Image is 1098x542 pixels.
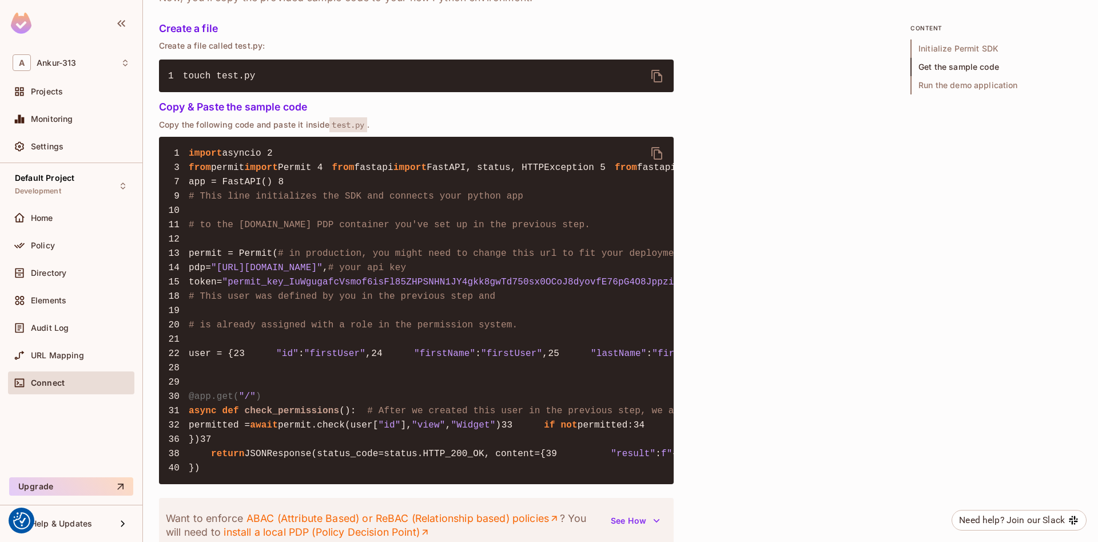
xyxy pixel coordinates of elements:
span: # is already assigned with a role in the permission system. [189,320,518,330]
span: @app.get( [189,391,239,402]
span: # This user was defined by you in the previous step and [189,291,495,302]
span: Initialize Permit SDK [910,39,1082,58]
span: check_permissions [245,406,340,416]
span: "lastName" [591,349,647,359]
span: Settings [31,142,63,151]
span: await [250,420,278,430]
span: import [189,148,222,159]
span: Default Project [15,173,74,183]
button: See How [604,512,667,530]
span: Help & Updates [31,519,92,528]
span: 4 [312,161,332,175]
span: 29 [168,375,189,389]
span: ], [401,420,412,430]
span: 5 [594,161,615,175]
span: FastAPI, status, HTTPException [427,163,594,173]
span: , [323,263,328,273]
span: Directory [31,268,66,278]
span: fastapi [355,163,393,173]
span: 15 [168,275,189,289]
span: permitted: [578,420,634,430]
span: permit = Permit( [189,248,278,259]
span: Get the sample code [910,58,1082,76]
span: 8 [272,175,293,189]
span: 38 [168,447,189,461]
span: 11 [168,218,189,232]
span: fastapi.responses [637,163,732,173]
a: install a local PDP (Policy Decision Point) [224,525,430,539]
p: Create a file called test.py: [159,41,674,50]
span: "id" [379,420,401,430]
span: JSONResponse(status_code=status.HTTP_200_OK, content={ [245,449,546,459]
span: , [365,349,371,359]
span: , [542,349,548,359]
span: token= [189,277,222,287]
span: 10 [168,204,189,217]
span: Run the demo application [910,76,1082,94]
button: delete [643,62,671,90]
span: 34 [633,418,654,432]
span: 30 [168,390,189,403]
span: 1 [168,69,183,83]
span: "permit_key_IuWgugafcVsmof6isFl85ZHPSNHN1JY4gkk8gwTd750sx0OCoJ8dyovfE76pG4O8JppziWhWAigxLxfU4TTtDD" [222,277,774,287]
span: 12 [168,232,189,246]
span: Permit [278,163,312,173]
span: Audit Log [31,323,69,333]
span: , [445,420,451,430]
span: # to the [DOMAIN_NAME] PDP container you've set up in the previous step. [189,220,590,230]
span: 37 [200,433,221,446]
span: : [475,349,481,359]
span: : [655,449,661,459]
span: {user.get( [672,449,728,459]
span: Elements [31,296,66,305]
span: 23 [233,347,254,361]
span: 25 [548,347,568,361]
p: Copy the following code and paste it inside . [159,120,674,130]
h5: Create a file [159,23,674,34]
div: Need help? Join our Slack [959,513,1065,527]
span: 14 [168,261,189,275]
span: 19 [168,304,189,318]
span: 21 [168,333,189,346]
button: delete [643,140,671,167]
span: URL Mapping [31,351,84,360]
span: return [211,449,245,459]
span: : [299,349,304,359]
img: Revisit consent button [13,512,30,529]
span: "Widget" [451,420,495,430]
span: 28 [168,361,189,375]
h5: Copy & Paste the sample code [159,101,674,113]
span: "firstName" [414,349,475,359]
span: "/" [239,391,256,402]
span: 13 [168,247,189,260]
p: content [910,23,1082,33]
span: Policy [31,241,55,250]
span: "result" [611,449,655,459]
span: 40 [168,461,189,475]
span: ) [495,420,501,430]
img: SReyMgAAAABJRU5ErkJggg== [11,13,31,34]
span: # in production, you might need to change this url to fit your deployment [278,248,685,259]
span: Monitoring [31,114,73,124]
span: ) [256,391,261,402]
span: 1 [168,147,189,160]
span: "firstUser" [481,349,542,359]
span: 20 [168,318,189,332]
span: asyncio [222,148,261,159]
span: 39 [546,447,566,461]
span: def [222,406,239,416]
span: "firstUser" [304,349,365,359]
span: Workspace: Ankur-313 [37,58,76,68]
span: 18 [168,290,189,303]
span: "view" [412,420,445,430]
span: Connect [31,378,65,387]
span: test.py [329,117,367,132]
span: 2 [261,147,282,160]
span: "id" [276,349,299,359]
span: Home [31,213,53,223]
span: 24 [371,347,392,361]
span: 31 [168,404,189,418]
span: : [647,349,653,359]
span: "[URL][DOMAIN_NAME]" [211,263,323,273]
span: async [189,406,217,416]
